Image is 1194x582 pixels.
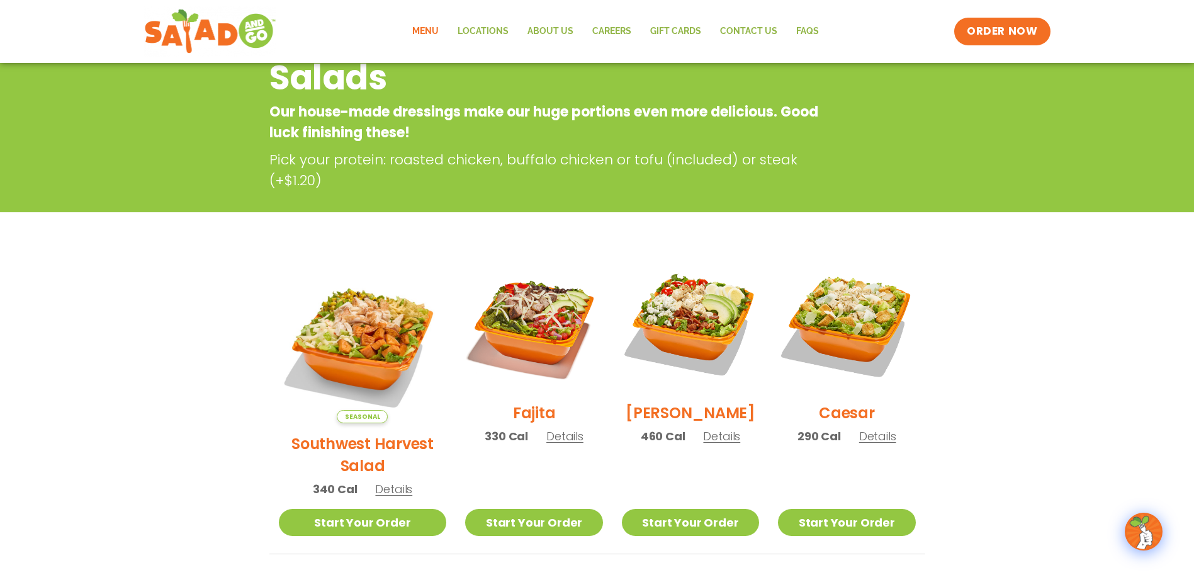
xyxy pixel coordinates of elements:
span: Details [859,428,896,444]
img: Product photo for Fajita Salad [465,255,602,392]
a: Start Your Order [465,509,602,536]
span: Seasonal [337,410,388,423]
p: Pick your protein: roasted chicken, buffalo chicken or tofu (included) or steak (+$1.20) [269,149,830,191]
a: About Us [518,17,583,46]
span: Details [546,428,583,444]
img: wpChatIcon [1126,514,1161,549]
h2: Salads [269,52,824,103]
span: 340 Cal [313,481,358,498]
span: ORDER NOW [967,24,1037,39]
span: 460 Cal [641,428,685,445]
img: Product photo for Cobb Salad [622,255,759,392]
h2: Fajita [513,402,556,424]
a: FAQs [787,17,828,46]
p: Our house-made dressings make our huge portions even more delicious. Good luck finishing these! [269,101,824,143]
h2: [PERSON_NAME] [626,402,755,424]
h2: Southwest Harvest Salad [279,433,447,477]
span: Details [703,428,740,444]
a: Contact Us [711,17,787,46]
img: new-SAG-logo-768×292 [144,6,277,57]
span: 290 Cal [797,428,841,445]
a: Locations [448,17,518,46]
a: Start Your Order [279,509,447,536]
a: ORDER NOW [954,18,1050,45]
a: Menu [403,17,448,46]
a: Start Your Order [778,509,915,536]
span: Details [375,481,412,497]
h2: Caesar [819,402,875,424]
a: Careers [583,17,641,46]
a: Start Your Order [622,509,759,536]
nav: Menu [403,17,828,46]
a: GIFT CARDS [641,17,711,46]
img: Product photo for Southwest Harvest Salad [279,255,447,423]
span: 330 Cal [485,428,528,445]
img: Product photo for Caesar Salad [778,255,915,392]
